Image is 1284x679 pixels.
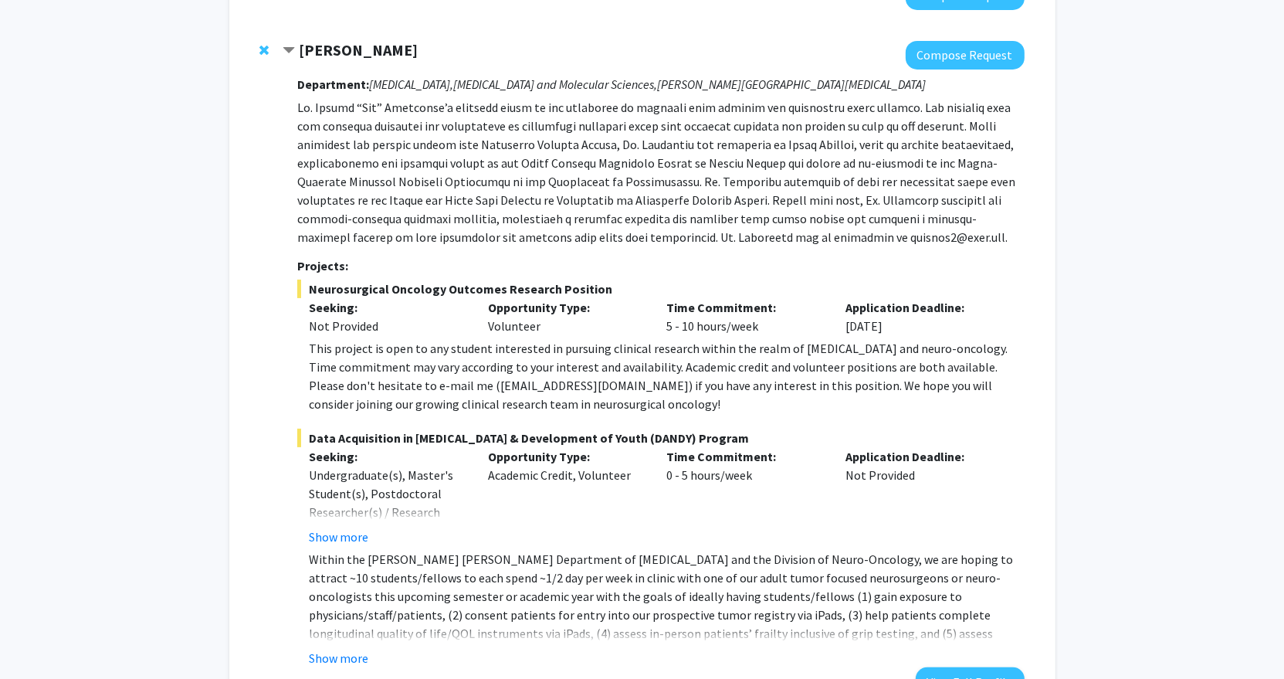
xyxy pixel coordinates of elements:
[309,317,465,335] div: Not Provided
[845,298,1001,317] p: Application Deadline:
[453,76,657,92] i: [MEDICAL_DATA] and Molecular Sciences,
[906,41,1025,70] button: Compose Request to Raj Mukherjee
[476,447,656,546] div: Academic Credit, Volunteer
[297,280,1024,298] span: Neurosurgical Oncology Outcomes Research Position
[297,258,348,273] strong: Projects:
[260,44,269,56] span: Remove Raj Mukherjee from bookmarks
[299,40,418,59] strong: [PERSON_NAME]
[845,447,1001,466] p: Application Deadline:
[666,447,822,466] p: Time Commitment:
[488,447,644,466] p: Opportunity Type:
[655,447,834,546] div: 0 - 5 hours/week
[369,76,453,92] i: [MEDICAL_DATA],
[309,298,465,317] p: Seeking:
[666,298,822,317] p: Time Commitment:
[283,45,295,57] span: Contract Raj Mukherjee Bookmark
[309,550,1024,661] p: Within the [PERSON_NAME] [PERSON_NAME] Department of [MEDICAL_DATA] and the Division of Neuro-Onc...
[655,298,834,335] div: 5 - 10 hours/week
[297,76,369,92] strong: Department:
[297,98,1024,246] p: Lo. Ipsumd “Sit” Ametconse’a elitsedd eiusm te inc utlaboree do magnaali enim adminim ven quisnos...
[657,76,926,92] i: [PERSON_NAME][GEOGRAPHIC_DATA][MEDICAL_DATA]
[309,466,465,558] div: Undergraduate(s), Master's Student(s), Postdoctoral Researcher(s) / Research Staff, Medical Resid...
[488,298,644,317] p: Opportunity Type:
[297,429,1024,447] span: Data Acquisition in [MEDICAL_DATA] & Development of Youth (DANDY) Program
[834,298,1013,335] div: [DATE]
[309,528,368,546] button: Show more
[834,447,1013,546] div: Not Provided
[309,649,368,667] button: Show more
[476,298,656,335] div: Volunteer
[12,609,66,667] iframe: Chat
[309,447,465,466] p: Seeking:
[309,339,1024,413] div: This project is open to any student interested in pursuing clinical research within the realm of ...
